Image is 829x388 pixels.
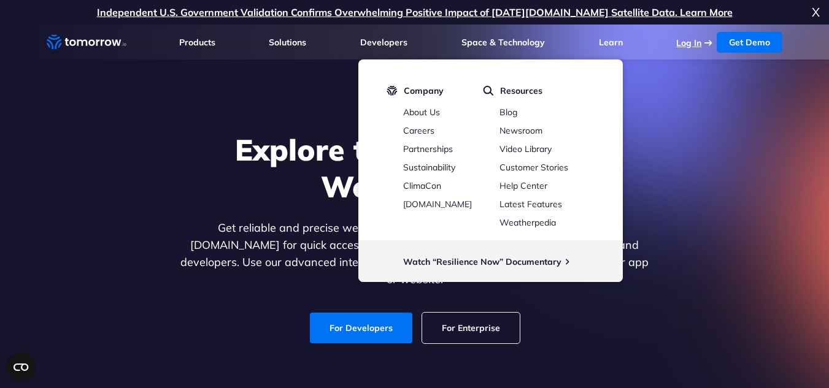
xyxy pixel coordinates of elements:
a: About Us [403,107,440,118]
a: Blog [499,107,517,118]
h1: Explore the World’s Best Weather API [178,131,652,205]
img: tio-logo-icon.svg [387,85,398,96]
a: Get Demo [717,32,782,53]
a: Sustainability [403,162,455,173]
a: Independent U.S. Government Validation Confirms Overwhelming Positive Impact of [DATE][DOMAIN_NAM... [97,6,733,18]
span: Resources [500,85,542,96]
a: Space & Technology [461,37,545,48]
a: Partnerships [403,143,453,154]
a: Learn [599,37,623,48]
a: For Developers [310,313,412,343]
a: Careers [403,125,434,136]
a: ClimaCon [403,180,441,191]
button: Open CMP widget [6,352,36,382]
a: Customer Stories [499,162,568,173]
a: Weatherpedia [499,217,556,228]
a: Newsroom [499,125,542,136]
span: Company [404,85,444,96]
a: Solutions [269,37,306,48]
a: Log In [676,37,701,48]
p: Get reliable and precise weather data through our free API. Count on [DATE][DOMAIN_NAME] for quic... [178,219,652,288]
a: Latest Features [499,199,562,210]
a: Video Library [499,143,552,154]
img: magnifier.svg [483,85,494,96]
a: Help Center [499,180,547,191]
a: Home link [47,33,126,51]
a: Developers [360,37,407,48]
a: [DOMAIN_NAME] [403,199,472,210]
a: For Enterprise [422,313,520,343]
a: Watch “Resilience Now” Documentary [403,256,561,267]
a: Products [179,37,215,48]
